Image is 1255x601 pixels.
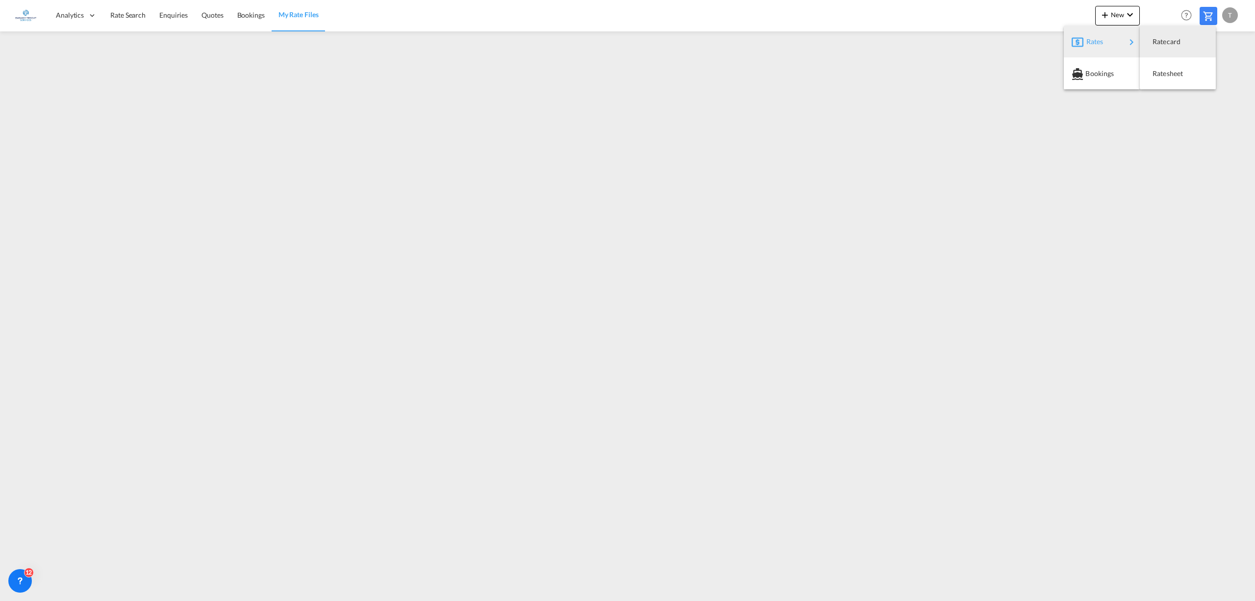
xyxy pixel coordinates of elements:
[1148,29,1208,54] div: Ratecard
[1153,64,1163,83] span: Ratesheet
[1085,64,1096,83] span: Bookings
[1086,32,1098,52] span: Rates
[1072,61,1132,86] div: Bookings
[1064,57,1140,89] button: Bookings
[1153,32,1163,52] span: Ratecard
[1148,61,1208,86] div: Ratesheet
[1126,36,1137,48] md-icon: icon-chevron-right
